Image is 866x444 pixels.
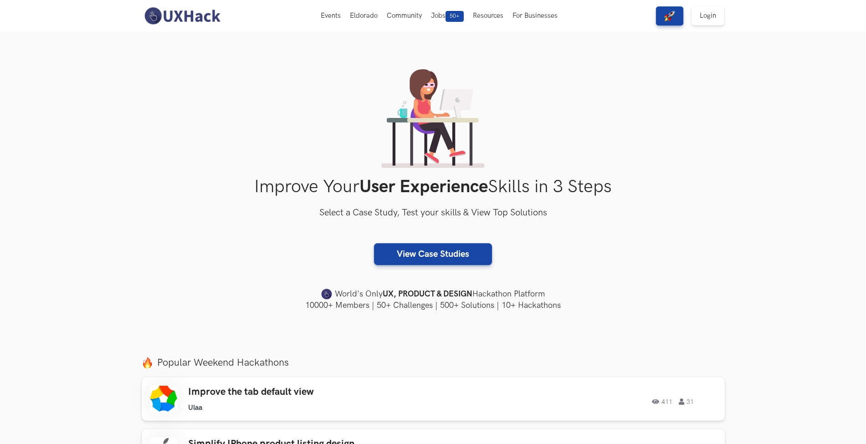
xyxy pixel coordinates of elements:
[188,403,202,412] li: Ulaa
[692,6,724,26] a: Login
[679,398,694,405] span: 31
[188,386,447,398] h3: Improve the tab default view
[664,10,675,21] img: rocket
[142,206,725,220] h3: Select a Case Study, Test your skills & View Top Solutions
[374,243,492,265] a: View Case Studies
[142,300,725,311] h4: 10000+ Members | 50+ Challenges | 500+ Solutions | 10+ Hackathons
[142,6,223,26] img: UXHack-logo.png
[142,357,153,368] img: fire.png
[381,69,485,168] img: lady working on laptop
[359,176,488,198] strong: User Experience
[321,288,332,300] img: uxhack-favicon-image.png
[142,176,725,198] h1: Improve Your Skills in 3 Steps
[142,288,725,301] h4: World's Only Hackathon Platform
[142,357,725,369] label: Popular Weekend Hackathons
[142,377,725,421] a: Improve the tab default view Ulaa 411 31
[383,288,472,301] strong: UX, PRODUCT & DESIGN
[652,398,672,405] span: 411
[446,11,464,22] span: 50+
